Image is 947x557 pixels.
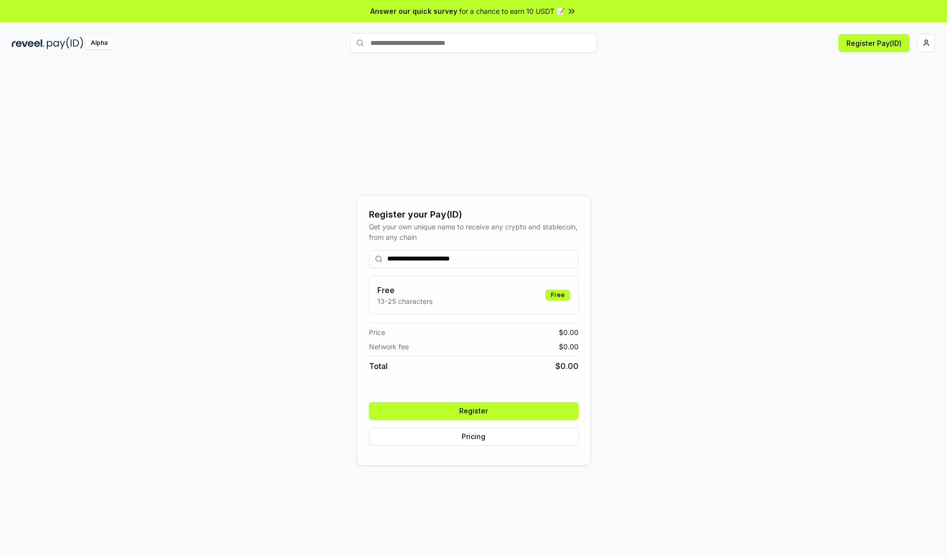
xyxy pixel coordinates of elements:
[369,341,409,352] span: Network fee
[369,208,579,222] div: Register your Pay(ID)
[369,222,579,242] div: Get your own unique name to receive any crypto and stablecoin, from any chain
[85,37,113,49] div: Alpha
[377,284,433,296] h3: Free
[369,428,579,446] button: Pricing
[559,341,579,352] span: $ 0.00
[369,360,388,372] span: Total
[369,327,385,337] span: Price
[369,402,579,420] button: Register
[47,37,83,49] img: pay_id
[12,37,45,49] img: reveel_dark
[459,6,565,16] span: for a chance to earn 10 USDT 📝
[370,6,457,16] span: Answer our quick survey
[546,290,570,300] div: Free
[555,360,579,372] span: $ 0.00
[559,327,579,337] span: $ 0.00
[377,296,433,306] p: 13-25 characters
[838,34,910,52] button: Register Pay(ID)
